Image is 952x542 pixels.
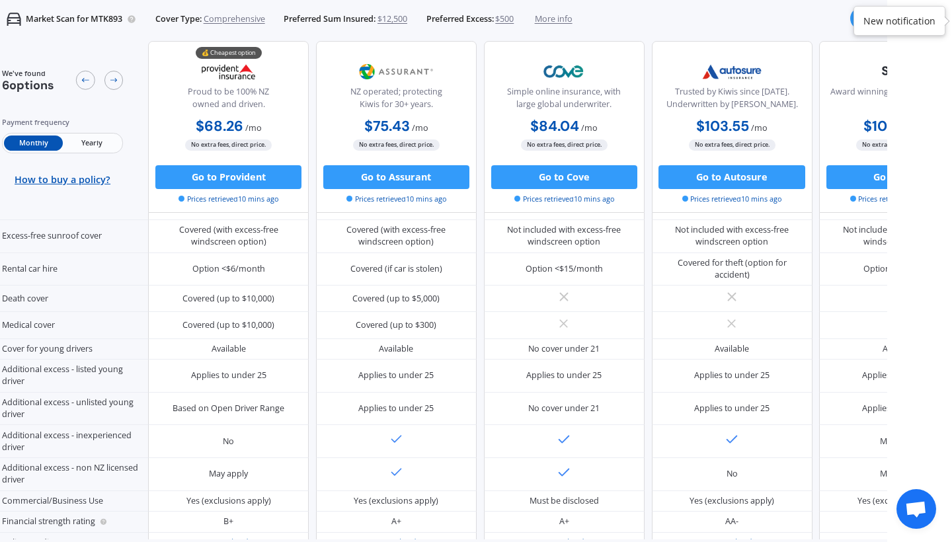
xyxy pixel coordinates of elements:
div: No cover under 21 [528,343,600,355]
div: 💰 Cheapest option [196,46,262,58]
div: Covered (up to $300) [356,319,436,331]
img: Autosure.webp [693,56,772,86]
div: Applies to under 25 [862,403,937,414]
button: Go to Assurant [323,165,469,188]
div: Option <$15/month [526,263,603,275]
span: Prices retrieved 10 mins ago [346,194,446,204]
img: Provident.png [189,56,268,86]
span: More info [535,13,573,25]
div: A+ [391,516,401,527]
div: Open chat [896,489,936,529]
img: Cove.webp [525,56,604,86]
div: Applies to under 25 [358,403,434,414]
b: $68.26 [196,117,243,135]
div: Available [212,343,246,355]
div: No cover under 21 [528,403,600,414]
span: No extra fees, direct price. [856,139,943,150]
div: Covered for theft (option for accident) [660,257,803,281]
div: Not included with excess-free windscreen option [660,224,803,248]
div: AA- [725,516,738,527]
img: Assurant.png [357,56,436,86]
div: Yes (exclusions apply) [690,495,774,507]
img: State-text-1.webp [860,56,939,84]
div: Applies to under 25 [358,369,434,381]
div: NZ operated; protecting Kiwis for 30+ years. [326,85,466,115]
div: May apply [880,468,919,480]
div: Available [883,343,917,355]
div: No [223,436,234,447]
span: Prices retrieved 10 mins ago [178,194,278,204]
span: No extra fees, direct price. [689,139,775,150]
span: / mo [751,122,768,134]
p: Market Scan for MTK893 [26,13,122,25]
div: Applies to under 25 [694,369,770,381]
div: B+ [223,516,233,527]
span: Prices retrieved 10 mins ago [682,194,782,204]
div: Covered (up to $5,000) [352,293,440,305]
button: Go to Provident [155,165,301,188]
div: Must be disclosed [530,495,599,507]
div: Not included with excess-free windscreen option [493,224,635,248]
span: Prices retrieved 10 mins ago [514,194,614,204]
b: $84.04 [530,117,579,135]
span: We've found [2,67,54,78]
div: Covered (with excess-free windscreen option) [325,224,468,248]
div: May apply [880,436,919,447]
span: $12,500 [377,13,407,25]
div: Option <$6/month [192,263,265,275]
div: Covered (with excess-free windscreen option) [157,224,300,248]
div: Applies to under 25 [862,369,937,381]
div: Option <$6/month [863,263,936,275]
div: Covered (up to $10,000) [182,319,274,331]
span: Preferred Excess: [426,13,494,25]
span: Cover Type: [155,13,202,25]
span: / mo [245,122,262,134]
span: Monthly [4,135,62,150]
span: $500 [495,13,514,25]
div: Yes (exclusions apply) [354,495,438,507]
div: Proud to be 100% NZ owned and driven. [159,85,299,115]
span: / mo [581,122,598,134]
b: $103.55 [696,117,749,135]
span: Preferred Sum Insured: [284,13,376,25]
div: May apply [209,468,248,480]
div: Covered (up to $10,000) [182,293,274,305]
div: Yes (exclusions apply) [857,495,942,507]
div: Simple online insurance, with large global underwriter. [494,85,634,115]
div: No [727,468,738,480]
span: Comprehensive [204,13,265,25]
span: Prices retrieved 10 mins ago [850,194,950,204]
span: / mo [412,122,428,134]
div: Covered (if car is stolen) [350,263,442,275]
div: Trusted by Kiwis since [DATE]. Underwritten by [PERSON_NAME]. [662,85,802,115]
div: New notification [863,15,935,28]
span: No extra fees, direct price. [185,139,272,150]
div: Applies to under 25 [191,369,266,381]
span: How to buy a policy? [15,174,110,186]
div: Available [715,343,749,355]
span: No extra fees, direct price. [353,139,440,150]
div: A+ [559,516,569,527]
span: No extra fees, direct price. [521,139,608,150]
span: Yearly [63,135,121,150]
div: Applies to under 25 [526,369,602,381]
button: Go to Cove [491,165,637,188]
button: Go to Autosure [658,165,805,188]
div: Yes (exclusions apply) [186,495,271,507]
span: 6 options [2,77,54,93]
img: car.f15378c7a67c060ca3f3.svg [7,12,21,26]
b: $105.66 [863,117,917,135]
div: Applies to under 25 [694,403,770,414]
b: $75.43 [364,117,410,135]
div: Available [379,343,413,355]
div: Based on Open Driver Range [173,403,284,414]
div: Payment frequency [2,116,124,128]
